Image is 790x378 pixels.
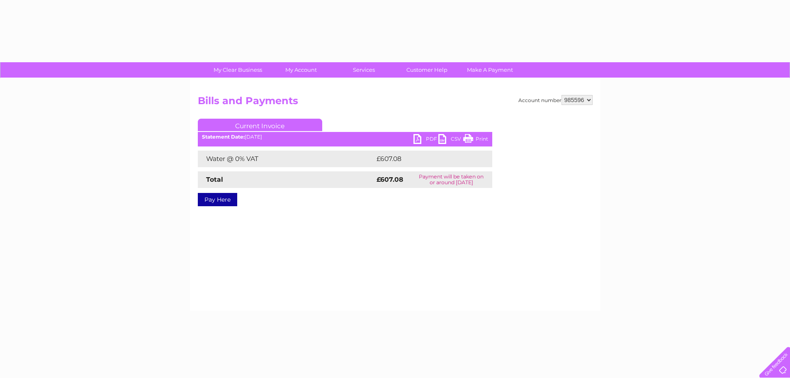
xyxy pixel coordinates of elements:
[198,119,322,131] a: Current Invoice
[456,62,524,78] a: Make A Payment
[411,171,492,188] td: Payment will be taken on or around [DATE]
[393,62,461,78] a: Customer Help
[204,62,272,78] a: My Clear Business
[267,62,335,78] a: My Account
[374,151,478,167] td: £607.08
[206,176,223,183] strong: Total
[463,134,488,146] a: Print
[198,193,237,206] a: Pay Here
[202,134,245,140] b: Statement Date:
[198,95,593,111] h2: Bills and Payments
[198,134,492,140] div: [DATE]
[438,134,463,146] a: CSV
[377,176,403,183] strong: £607.08
[413,134,438,146] a: PDF
[198,151,374,167] td: Water @ 0% VAT
[330,62,398,78] a: Services
[518,95,593,105] div: Account number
